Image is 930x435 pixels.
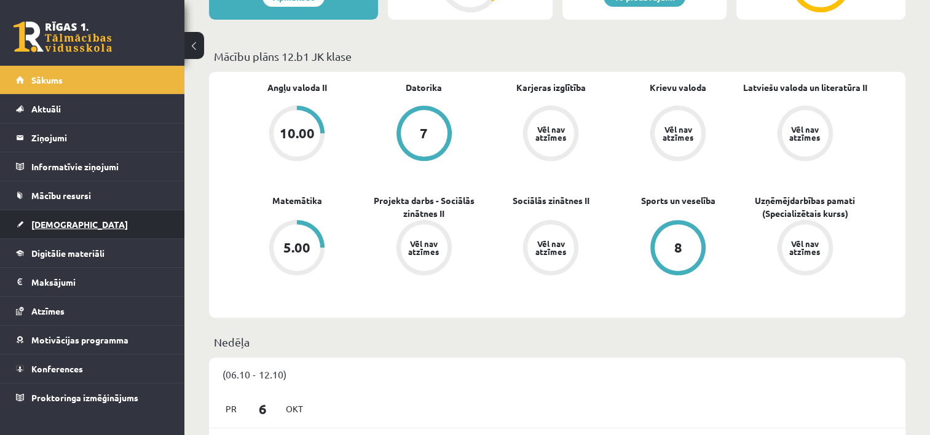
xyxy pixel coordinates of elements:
a: Matemātika [272,194,322,207]
a: Vēl nav atzīmes [361,220,488,278]
a: Vēl nav atzīmes [615,106,742,163]
p: Mācību plāns 12.b1 JK klase [214,48,900,65]
span: 6 [244,399,282,419]
a: Vēl nav atzīmes [487,106,615,163]
a: 7 [361,106,488,163]
div: Vēl nav atzīmes [788,125,822,141]
a: 8 [615,220,742,278]
div: 5.00 [283,241,310,254]
div: (06.10 - 12.10) [209,358,905,391]
span: Sākums [31,74,63,85]
a: Vēl nav atzīmes [487,220,615,278]
a: Aktuāli [16,95,169,123]
span: [DEMOGRAPHIC_DATA] [31,219,128,230]
span: Atzīmes [31,305,65,316]
legend: Ziņojumi [31,123,169,152]
span: Okt [282,399,307,418]
a: Informatīvie ziņojumi [16,152,169,181]
a: Sports un veselība [641,194,715,207]
p: Nedēļa [214,334,900,350]
span: Pr [218,399,244,418]
div: 10.00 [280,127,315,140]
a: Sākums [16,66,169,94]
a: Proktoringa izmēģinājums [16,383,169,412]
a: 5.00 [234,220,361,278]
span: Konferences [31,363,83,374]
a: Angļu valoda II [267,81,327,94]
a: Vēl nav atzīmes [741,220,869,278]
a: Projekta darbs - Sociālās zinātnes II [361,194,488,220]
a: Digitālie materiāli [16,239,169,267]
a: Uzņēmējdarbības pamati (Specializētais kurss) [741,194,869,220]
a: Krievu valoda [650,81,706,94]
span: Mācību resursi [31,190,91,201]
legend: Maksājumi [31,268,169,296]
a: Atzīmes [16,297,169,325]
a: Latviešu valoda un literatūra II [743,81,867,94]
div: Vēl nav atzīmes [407,240,441,256]
a: Maksājumi [16,268,169,296]
div: 8 [674,241,682,254]
span: Motivācijas programma [31,334,128,345]
a: 10.00 [234,106,361,163]
div: Vēl nav atzīmes [534,125,568,141]
div: 7 [420,127,428,140]
div: Vēl nav atzīmes [661,125,695,141]
span: Proktoringa izmēģinājums [31,392,138,403]
a: Rīgas 1. Tālmācības vidusskola [14,22,112,52]
div: Vēl nav atzīmes [534,240,568,256]
a: Vēl nav atzīmes [741,106,869,163]
a: Konferences [16,355,169,383]
a: Ziņojumi [16,123,169,152]
a: Motivācijas programma [16,326,169,354]
span: Aktuāli [31,103,61,114]
a: Sociālās zinātnes II [513,194,589,207]
a: Datorika [406,81,442,94]
span: Digitālie materiāli [31,248,104,259]
div: Vēl nav atzīmes [788,240,822,256]
a: Karjeras izglītība [516,81,586,94]
legend: Informatīvie ziņojumi [31,152,169,181]
a: Mācību resursi [16,181,169,210]
a: [DEMOGRAPHIC_DATA] [16,210,169,238]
